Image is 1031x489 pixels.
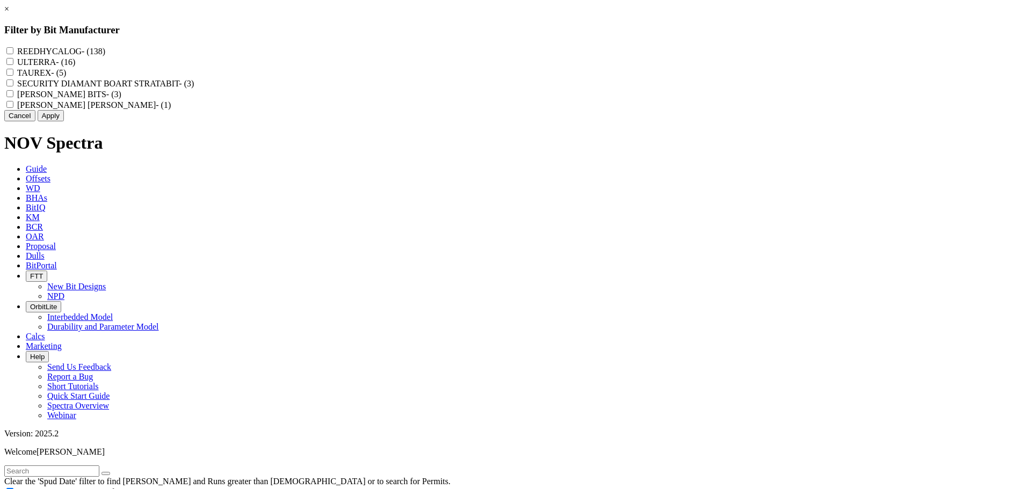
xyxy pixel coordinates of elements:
span: - (16) [56,57,75,67]
span: BitIQ [26,203,45,212]
a: × [4,4,9,13]
span: Help [30,353,45,361]
a: Short Tutorials [47,382,99,391]
span: - (1) [156,100,171,110]
button: Cancel [4,110,35,121]
h3: Filter by Bit Manufacturer [4,24,1027,36]
label: TAUREX [17,68,67,77]
label: [PERSON_NAME] BITS [17,90,121,99]
span: Proposal [26,242,56,251]
span: BitPortal [26,261,57,270]
span: - (3) [106,90,121,99]
span: - (5) [51,68,66,77]
span: FTT [30,272,43,280]
span: OAR [26,232,44,241]
span: - (3) [179,79,194,88]
span: Clear the 'Spud Date' filter to find [PERSON_NAME] and Runs greater than [DEMOGRAPHIC_DATA] or to... [4,477,451,486]
a: Interbedded Model [47,312,113,322]
a: NPD [47,291,64,301]
label: ULTERRA [17,57,75,67]
input: Search [4,465,99,477]
a: Send Us Feedback [47,362,111,371]
span: OrbitLite [30,303,57,311]
p: Welcome [4,447,1027,457]
h1: NOV Spectra [4,133,1027,153]
span: WD [26,184,40,193]
a: Spectra Overview [47,401,109,410]
span: Guide [26,164,47,173]
span: Marketing [26,341,62,351]
span: BHAs [26,193,47,202]
span: BCR [26,222,43,231]
span: [PERSON_NAME] [37,447,105,456]
a: Webinar [47,411,76,420]
label: REEDHYCALOG [17,47,105,56]
label: [PERSON_NAME] [PERSON_NAME] [17,100,171,110]
button: Apply [38,110,64,121]
a: Quick Start Guide [47,391,110,400]
label: SECURITY DIAMANT BOART STRATABIT [17,79,194,88]
span: Calcs [26,332,45,341]
span: KM [26,213,40,222]
span: - (138) [82,47,105,56]
div: Version: 2025.2 [4,429,1027,439]
a: New Bit Designs [47,282,106,291]
span: Offsets [26,174,50,183]
a: Durability and Parameter Model [47,322,159,331]
span: Dulls [26,251,45,260]
a: Report a Bug [47,372,93,381]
